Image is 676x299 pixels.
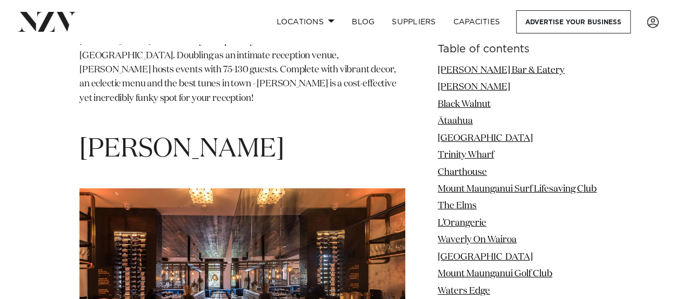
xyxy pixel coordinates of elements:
a: [PERSON_NAME] Bar & Eatery [438,66,565,75]
a: Mount Maunganui Surf Lifesaving Club [438,185,597,194]
a: The Elms [438,202,477,211]
a: Trinity Wharf [438,151,494,160]
a: Mount Maunganui Golf Club [438,269,552,278]
h1: [PERSON_NAME] [79,133,405,167]
a: L’Orangerie [438,219,486,228]
a: Black Walnut [438,100,491,109]
a: Advertise your business [516,10,631,33]
a: Locations [267,10,343,33]
a: [GEOGRAPHIC_DATA] [438,253,533,262]
a: Ātaahua [438,117,473,126]
h6: Table of contents [438,44,597,55]
a: [GEOGRAPHIC_DATA] [438,134,533,143]
a: Waters Edge [438,287,490,296]
a: Capacities [445,10,509,33]
img: nzv-logo.png [17,12,76,31]
a: [PERSON_NAME] [438,83,510,92]
a: Charthouse [438,168,487,177]
span: [PERSON_NAME] Bar & Eatery is a specialty cocktail bar in the heart of [GEOGRAPHIC_DATA]. Doublin... [79,37,397,103]
a: BLOG [343,10,383,33]
a: SUPPLIERS [383,10,444,33]
a: Waverly On Wairoa [438,235,517,244]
